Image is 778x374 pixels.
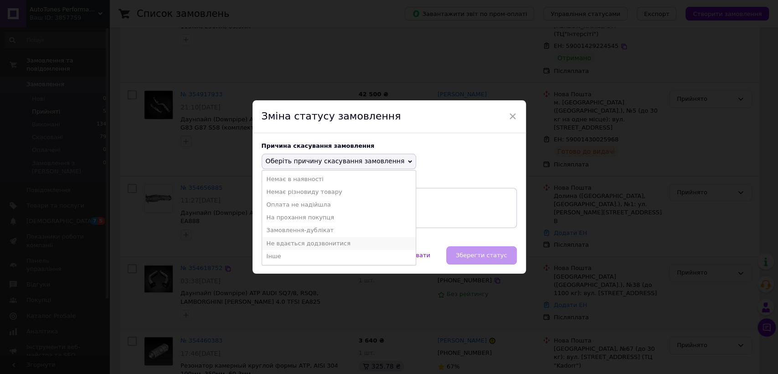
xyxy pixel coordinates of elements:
[509,109,517,124] span: ×
[262,173,416,186] li: Немає в наявності
[266,157,405,165] span: Оберіть причину скасування замовлення
[262,142,517,149] div: Причина скасування замовлення
[262,224,416,237] li: Замовлення-дублікат
[262,237,416,250] li: Не вдається додзвонитися
[262,211,416,224] li: На прохання покупця
[262,198,416,211] li: Оплата не надійшла
[262,250,416,263] li: Інше
[252,100,526,133] div: Зміна статусу замовлення
[262,186,416,198] li: Немає різновиду товару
